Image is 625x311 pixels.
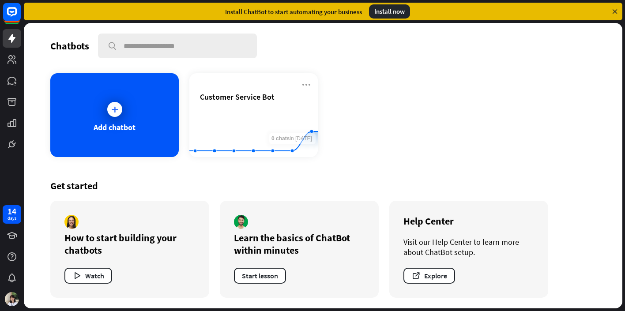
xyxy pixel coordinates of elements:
div: days [8,215,16,221]
div: 14 [8,207,16,215]
div: Get started [50,180,596,192]
span: Customer Service Bot [200,92,275,102]
div: Chatbots [50,40,89,52]
div: How to start building your chatbots [64,232,195,256]
button: Start lesson [234,268,286,284]
img: author [234,215,248,229]
div: Help Center [403,215,534,227]
div: Install ChatBot to start automating your business [225,7,362,16]
button: Open LiveChat chat widget [7,4,34,30]
div: Add chatbot [94,122,136,132]
div: Visit our Help Center to learn more about ChatBot setup. [403,237,534,257]
div: Learn the basics of ChatBot within minutes [234,232,365,256]
div: Install now [369,4,410,19]
button: Explore [403,268,455,284]
a: 14 days [3,205,21,224]
img: author [64,215,79,229]
button: Watch [64,268,112,284]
